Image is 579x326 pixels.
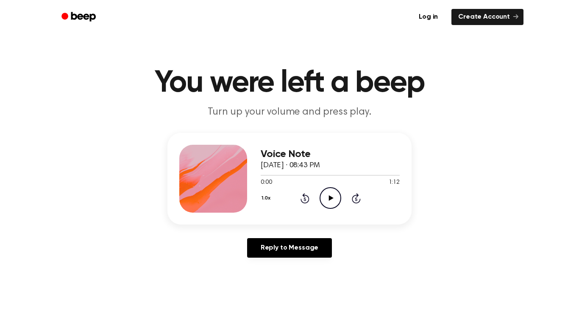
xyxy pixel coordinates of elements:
[261,149,400,160] h3: Voice Note
[261,162,320,169] span: [DATE] · 08:43 PM
[451,9,523,25] a: Create Account
[56,9,103,25] a: Beep
[247,238,332,258] a: Reply to Message
[261,178,272,187] span: 0:00
[261,191,273,205] button: 1.0x
[389,178,400,187] span: 1:12
[127,105,452,119] p: Turn up your volume and press play.
[410,7,446,27] a: Log in
[72,68,507,98] h1: You were left a beep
